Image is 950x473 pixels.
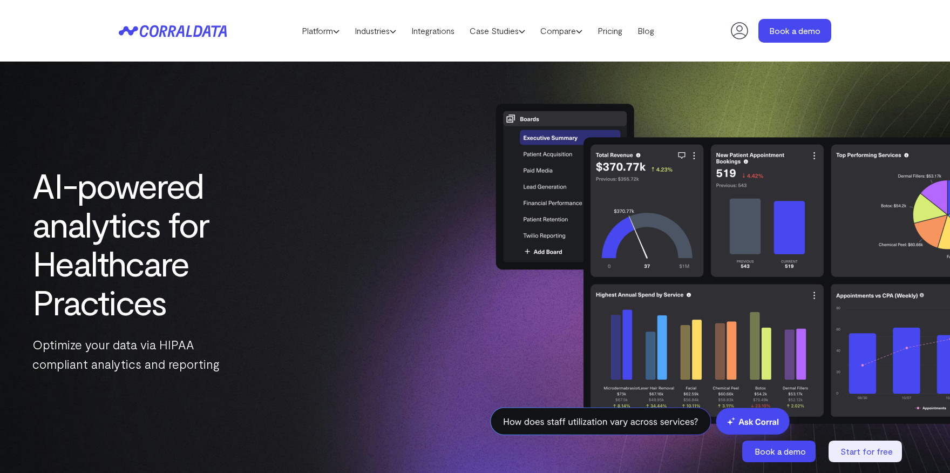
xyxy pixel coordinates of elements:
[630,23,662,39] a: Blog
[755,446,806,456] span: Book a demo
[533,23,590,39] a: Compare
[404,23,462,39] a: Integrations
[829,441,904,462] a: Start for free
[742,441,818,462] a: Book a demo
[294,23,347,39] a: Platform
[32,335,306,374] p: Optimize your data via HIPAA compliant analytics and reporting
[758,19,831,43] a: Book a demo
[32,166,306,321] h1: AI-powered analytics for Healthcare Practices
[347,23,404,39] a: Industries
[840,446,893,456] span: Start for free
[462,23,533,39] a: Case Studies
[590,23,630,39] a: Pricing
